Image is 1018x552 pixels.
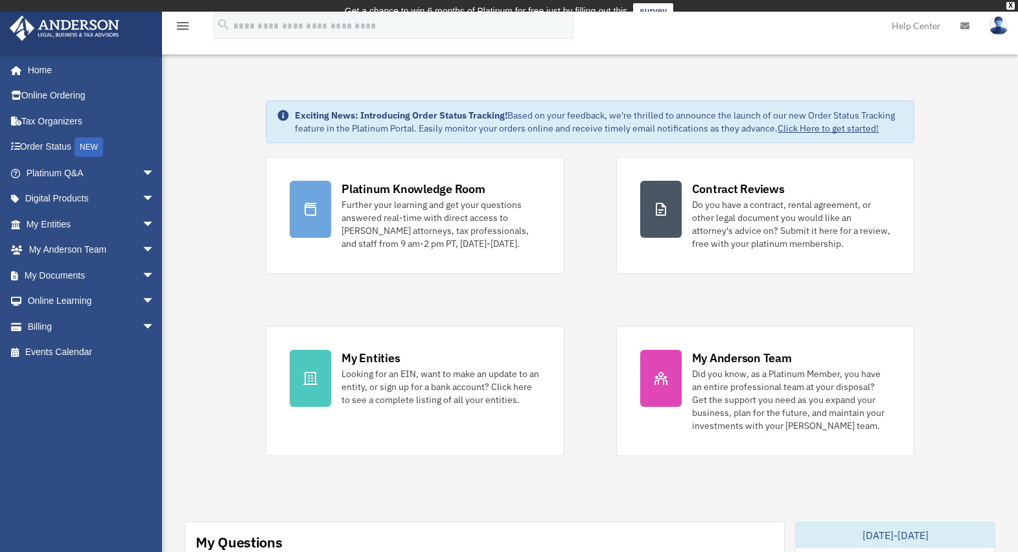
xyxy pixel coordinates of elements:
[9,160,174,186] a: Platinum Q&Aarrow_drop_down
[9,134,174,161] a: Order StatusNEW
[196,533,283,552] div: My Questions
[9,83,174,109] a: Online Ordering
[9,288,174,314] a: Online Learningarrow_drop_down
[616,326,914,456] a: My Anderson Team Did you know, as a Platinum Member, you have an entire professional team at your...
[266,326,564,456] a: My Entities Looking for an EIN, want to make an update to an entity, or sign up for a bank accoun...
[616,157,914,274] a: Contract Reviews Do you have a contract, rental agreement, or other legal document you would like...
[345,3,628,19] div: Get a chance to win 6 months of Platinum for free just by filling out this
[341,181,485,197] div: Platinum Knowledge Room
[9,57,168,83] a: Home
[266,157,564,274] a: Platinum Knowledge Room Further your learning and get your questions answered real-time with dire...
[142,288,168,315] span: arrow_drop_down
[142,314,168,340] span: arrow_drop_down
[295,109,507,121] strong: Exciting News: Introducing Order Status Tracking!
[9,262,174,288] a: My Documentsarrow_drop_down
[633,3,673,19] a: survey
[9,186,174,212] a: Digital Productsarrow_drop_down
[75,137,103,157] div: NEW
[175,18,191,34] i: menu
[142,237,168,264] span: arrow_drop_down
[9,339,174,365] a: Events Calendar
[142,186,168,213] span: arrow_drop_down
[341,367,540,406] div: Looking for an EIN, want to make an update to an entity, or sign up for a bank account? Click her...
[692,181,785,197] div: Contract Reviews
[142,262,168,289] span: arrow_drop_down
[142,160,168,187] span: arrow_drop_down
[9,108,174,134] a: Tax Organizers
[9,237,174,263] a: My Anderson Teamarrow_drop_down
[1006,2,1015,10] div: close
[142,211,168,238] span: arrow_drop_down
[6,16,123,41] img: Anderson Advisors Platinum Portal
[692,350,792,366] div: My Anderson Team
[796,522,995,548] div: [DATE]-[DATE]
[692,367,890,432] div: Did you know, as a Platinum Member, you have an entire professional team at your disposal? Get th...
[9,211,174,237] a: My Entitiesarrow_drop_down
[692,198,890,250] div: Do you have a contract, rental agreement, or other legal document you would like an attorney's ad...
[989,16,1008,35] img: User Pic
[295,109,903,135] div: Based on your feedback, we're thrilled to announce the launch of our new Order Status Tracking fe...
[778,122,879,134] a: Click Here to get started!
[9,314,174,339] a: Billingarrow_drop_down
[175,23,191,34] a: menu
[341,198,540,250] div: Further your learning and get your questions answered real-time with direct access to [PERSON_NAM...
[341,350,400,366] div: My Entities
[216,17,231,32] i: search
